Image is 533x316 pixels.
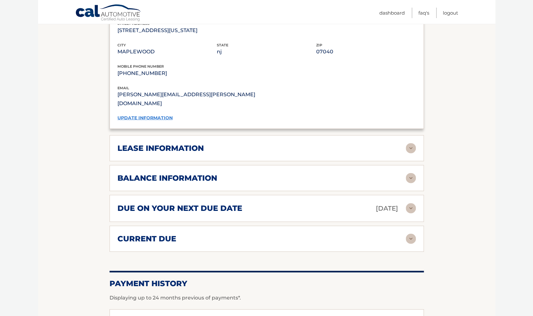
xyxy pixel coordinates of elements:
[117,204,242,213] h2: due on your next due date
[418,8,429,18] a: FAQ's
[117,64,164,69] span: mobile phone number
[117,173,217,183] h2: balance information
[117,90,267,108] p: [PERSON_NAME][EMAIL_ADDRESS][PERSON_NAME][DOMAIN_NAME]
[406,234,416,244] img: accordion-rest.svg
[75,4,142,23] a: Cal Automotive
[117,234,176,244] h2: current due
[217,47,316,56] p: nj
[406,173,416,183] img: accordion-rest.svg
[379,8,405,18] a: Dashboard
[117,144,204,153] h2: lease information
[117,47,217,56] p: MAPLEWOOD
[110,279,424,288] h2: Payment History
[316,47,416,56] p: 07040
[406,203,416,213] img: accordion-rest.svg
[406,143,416,153] img: accordion-rest.svg
[117,69,416,78] p: [PHONE_NUMBER]
[117,86,129,90] span: email
[117,115,173,121] a: update information
[443,8,458,18] a: Logout
[117,43,126,47] span: city
[316,43,322,47] span: zip
[217,43,228,47] span: state
[117,26,217,35] p: [STREET_ADDRESS][US_STATE]
[110,294,424,302] p: Displaying up to 24 months previous of payments*.
[376,203,398,214] p: [DATE]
